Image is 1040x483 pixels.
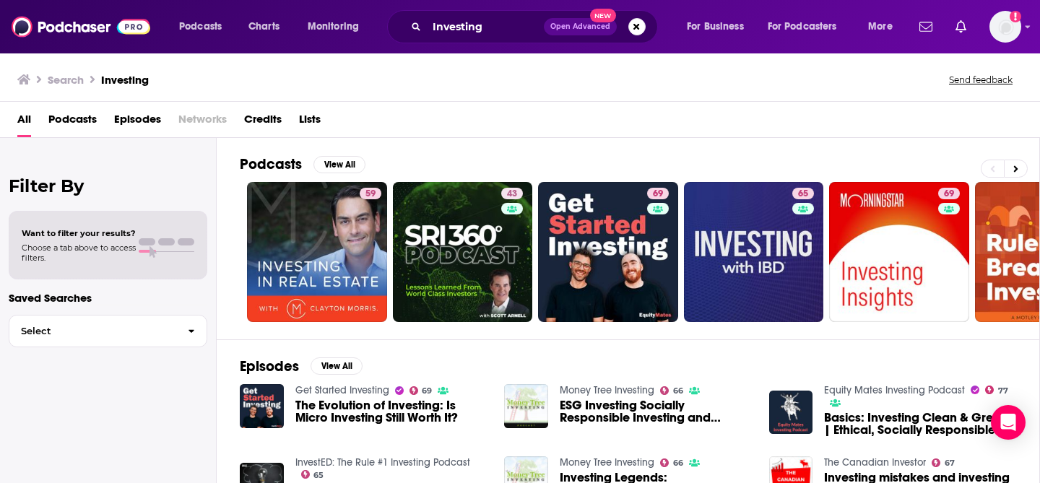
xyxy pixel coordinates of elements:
[48,73,84,87] h3: Search
[560,384,654,396] a: Money Tree Investing
[673,388,683,394] span: 66
[295,384,389,396] a: Get Started Investing
[829,182,969,322] a: 69
[501,188,523,199] a: 43
[240,155,302,173] h2: Podcasts
[240,384,284,428] img: The Evolution of Investing: Is Micro Investing Still Worth It?
[299,108,321,137] a: Lists
[101,73,149,87] h3: Investing
[998,388,1008,394] span: 77
[301,470,324,479] a: 65
[560,399,752,424] a: ESG Investing Socially Responsible Investing and Climate Change – Dale Wannen
[989,11,1021,43] span: Logged in as megcassidy
[239,15,288,38] a: Charts
[945,74,1017,86] button: Send feedback
[590,9,616,22] span: New
[365,187,376,201] span: 59
[989,11,1021,43] button: Show profile menu
[401,10,672,43] div: Search podcasts, credits, & more...
[792,188,814,199] a: 65
[308,17,359,37] span: Monitoring
[560,399,752,424] span: ESG Investing Socially Responsible Investing and Climate Change – [PERSON_NAME]
[944,187,954,201] span: 69
[313,156,365,173] button: View All
[647,188,669,199] a: 69
[544,18,617,35] button: Open AdvancedNew
[295,456,470,469] a: InvestED: The Rule #1 Investing Podcast
[422,388,432,394] span: 69
[824,456,926,469] a: The Canadian Investor
[824,384,965,396] a: Equity Mates Investing Podcast
[9,291,207,305] p: Saved Searches
[12,13,150,40] img: Podchaser - Follow, Share and Rate Podcasts
[914,14,938,39] a: Show notifications dropdown
[427,15,544,38] input: Search podcasts, credits, & more...
[687,17,744,37] span: For Business
[985,386,1008,394] a: 77
[938,188,960,199] a: 69
[758,15,858,38] button: open menu
[247,182,387,322] a: 59
[769,391,813,435] img: Basics: Investing Clean & Green | Ethical, Socially Responsible & Sustainable Investing
[248,17,279,37] span: Charts
[48,108,97,137] a: Podcasts
[550,23,610,30] span: Open Advanced
[798,187,808,201] span: 65
[295,399,487,424] a: The Evolution of Investing: Is Micro Investing Still Worth It?
[989,11,1021,43] img: User Profile
[538,182,678,322] a: 69
[858,15,911,38] button: open menu
[9,315,207,347] button: Select
[824,412,1016,436] a: Basics: Investing Clean & Green | Ethical, Socially Responsible & Sustainable Investing
[673,460,683,466] span: 66
[22,243,136,263] span: Choose a tab above to access filters.
[945,460,955,466] span: 67
[991,405,1026,440] div: Open Intercom Messenger
[240,357,299,375] h2: Episodes
[950,14,972,39] a: Show notifications dropdown
[932,458,955,467] a: 67
[240,357,363,375] a: EpisodesView All
[768,17,837,37] span: For Podcasters
[240,155,365,173] a: PodcastsView All
[313,472,324,479] span: 65
[178,108,227,137] span: Networks
[298,15,378,38] button: open menu
[114,108,161,137] a: Episodes
[360,188,381,199] a: 59
[504,384,548,428] img: ESG Investing Socially Responsible Investing and Climate Change – Dale Wannen
[653,187,663,201] span: 69
[677,15,762,38] button: open menu
[684,182,824,322] a: 65
[560,456,654,469] a: Money Tree Investing
[179,17,222,37] span: Podcasts
[169,15,240,38] button: open menu
[660,386,683,395] a: 66
[17,108,31,137] a: All
[22,228,136,238] span: Want to filter your results?
[409,386,433,395] a: 69
[393,182,533,322] a: 43
[311,357,363,375] button: View All
[9,326,176,336] span: Select
[244,108,282,137] a: Credits
[868,17,893,37] span: More
[1010,11,1021,22] svg: Add a profile image
[9,175,207,196] h2: Filter By
[507,187,517,201] span: 43
[660,458,683,467] a: 66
